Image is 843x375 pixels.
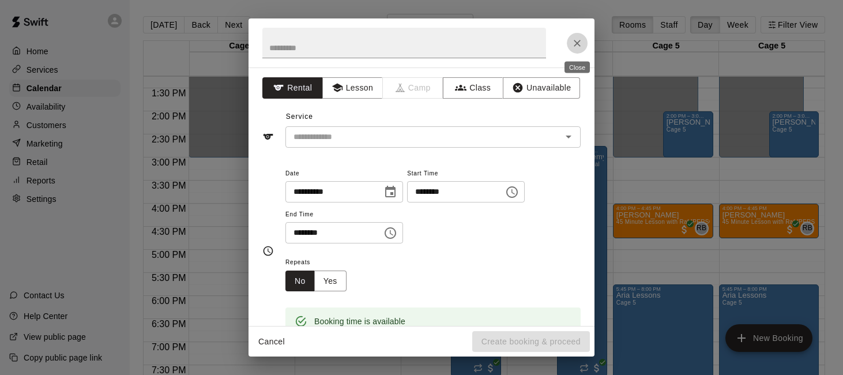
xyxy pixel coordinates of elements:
[407,166,525,182] span: Start Time
[253,331,290,352] button: Cancel
[314,271,347,292] button: Yes
[383,77,443,99] span: Camps can only be created in the Services page
[285,166,403,182] span: Date
[379,181,402,204] button: Choose date, selected date is Sep 17, 2025
[564,62,590,73] div: Close
[262,77,323,99] button: Rental
[262,131,274,142] svg: Service
[322,77,383,99] button: Lesson
[500,181,524,204] button: Choose time, selected time is 3:30 PM
[560,129,577,145] button: Open
[443,77,503,99] button: Class
[262,245,274,257] svg: Timing
[285,271,315,292] button: No
[314,311,405,332] div: Booking time is available
[567,33,588,54] button: Close
[379,222,402,245] button: Choose time, selected time is 4:00 PM
[285,207,403,223] span: End Time
[286,112,313,121] span: Service
[285,255,356,271] span: Repeats
[503,77,580,99] button: Unavailable
[285,271,347,292] div: outlined button group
